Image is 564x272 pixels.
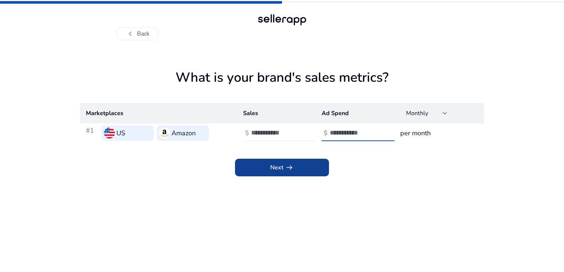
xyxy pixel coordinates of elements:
span: Next [270,163,294,172]
h3: #1 [86,125,99,141]
h3: per month [400,128,478,138]
h4: $ [245,130,249,137]
button: chevron_leftBack [117,27,159,40]
span: chevron_left [126,29,135,38]
img: us.svg [104,128,115,139]
h3: Amazon [171,128,196,138]
span: Monthly [406,109,428,117]
th: Ad Spend [316,103,394,124]
h1: What is your brand's sales metrics? [80,70,484,103]
button: Nextarrow_right_alt [235,159,329,176]
span: arrow_right_alt [285,163,294,172]
th: Sales [237,103,316,124]
th: Marketplaces [80,103,237,124]
h3: US [116,128,125,138]
h4: $ [324,130,328,137]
